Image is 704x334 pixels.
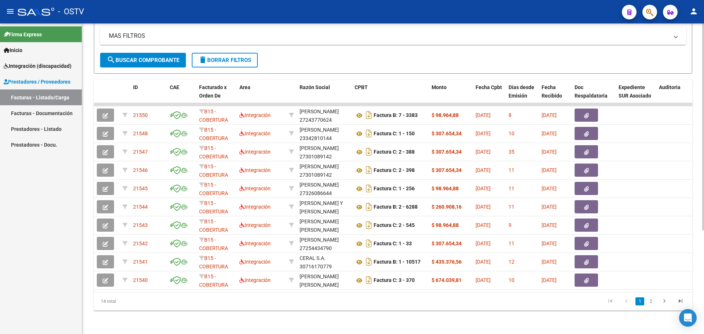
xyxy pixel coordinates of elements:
div: [PERSON_NAME] [300,162,339,171]
a: go to last page [674,297,687,305]
strong: $ 260.908,16 [432,204,462,210]
div: [PERSON_NAME] [300,181,339,189]
span: Inicio [4,46,22,54]
span: Doc Respaldatoria [575,84,608,99]
span: [DATE] [542,204,557,210]
span: Borrar Filtros [198,57,251,63]
span: 35 [509,149,514,155]
i: Descargar documento [364,274,374,286]
span: B15 - COBERTURA DE SALUD S.A. (Boreal) [199,164,232,194]
strong: Factura C: 2 - 398 [374,168,415,173]
span: B15 - COBERTURA DE SALUD S.A. (Boreal) [199,109,232,139]
span: [DATE] [476,259,491,265]
div: [PERSON_NAME] [300,107,339,116]
span: - OSTV [58,4,84,20]
strong: Factura B: 1 - 10517 [374,259,421,265]
span: Integración [239,277,271,283]
span: Prestadores / Proveedores [4,78,70,86]
span: B15 - COBERTURA DE SALUD S.A. (Boreal) [199,182,232,213]
datatable-header-cell: Razón Social [297,80,352,112]
div: 23342810144 [300,126,349,141]
mat-expansion-panel-header: MAS FILTROS [100,27,686,45]
a: 2 [646,297,655,305]
strong: Factura C: 3 - 370 [374,278,415,283]
i: Descargar documento [364,256,374,268]
span: Integración [239,112,271,118]
i: Descargar documento [364,238,374,249]
span: 21541 [133,259,148,265]
mat-panel-title: MAS FILTROS [109,32,668,40]
a: go to previous page [619,297,633,305]
i: Descargar documento [364,164,374,176]
span: 12 [509,259,514,265]
strong: Factura C: 1 - 150 [374,131,415,137]
span: Integración [239,186,271,191]
span: [DATE] [542,131,557,136]
datatable-header-cell: Auditoria [656,80,691,112]
span: [DATE] [542,259,557,265]
span: [DATE] [476,186,491,191]
span: 11 [509,204,514,210]
span: [DATE] [476,112,491,118]
button: Buscar Comprobante [100,53,186,67]
span: [DATE] [542,277,557,283]
i: Descargar documento [364,109,374,121]
div: 14 total [94,292,212,311]
button: Borrar Filtros [192,53,258,67]
datatable-header-cell: Monto [429,80,473,112]
span: Fecha Cpbt [476,84,502,90]
span: 21548 [133,131,148,136]
span: 11 [509,241,514,246]
div: [PERSON_NAME] [PERSON_NAME] [300,217,349,234]
span: [DATE] [476,167,491,173]
span: B15 - COBERTURA DE SALUD S.A. (Boreal) [199,274,232,304]
datatable-header-cell: Expediente SUR Asociado [616,80,656,112]
span: Expediente SUR Asociado [619,84,651,99]
div: 20265065571 [300,217,349,233]
span: 21540 [133,277,148,283]
datatable-header-cell: Doc Respaldatoria [572,80,616,112]
i: Descargar documento [364,146,374,158]
div: 30714409324 [300,199,349,214]
strong: $ 307.654,34 [432,241,462,246]
strong: Factura C: 1 - 256 [374,186,415,192]
strong: $ 98.964,88 [432,112,459,118]
div: 30716170779 [300,254,349,269]
div: Open Intercom Messenger [679,309,697,327]
span: B15 - COBERTURA DE SALUD S.A. (Boreal) [199,145,232,176]
strong: Factura C: 2 - 545 [374,223,415,228]
span: Integración [239,241,271,246]
strong: $ 98.964,88 [432,222,459,228]
span: [DATE] [542,167,557,173]
strong: Factura C: 1 - 33 [374,241,412,247]
i: Descargar documento [364,128,374,139]
strong: $ 307.654,34 [432,149,462,155]
div: CERAL S.A. [300,254,326,263]
datatable-header-cell: Facturado x Orden De [196,80,236,112]
span: Días desde Emisión [509,84,534,99]
span: CPBT [355,84,368,90]
strong: Factura B: 2 - 6288 [374,204,418,210]
span: [DATE] [476,149,491,155]
span: [DATE] [542,186,557,191]
datatable-header-cell: CAE [167,80,196,112]
span: 8 [509,112,511,118]
span: 9 [509,222,511,228]
span: Integración [239,131,271,136]
strong: $ 674.039,81 [432,277,462,283]
a: go to next page [657,297,671,305]
span: Integración [239,259,271,265]
span: 11 [509,167,514,173]
span: B15 - COBERTURA DE SALUD S.A. (Boreal) [199,237,232,268]
span: [DATE] [476,241,491,246]
div: 27301089142 [300,144,349,159]
strong: $ 98.964,88 [432,186,459,191]
i: Descargar documento [364,219,374,231]
div: 27254434790 [300,236,349,251]
span: Area [239,84,250,90]
span: 21550 [133,112,148,118]
div: [PERSON_NAME] [300,236,339,244]
span: Integración (discapacidad) [4,62,71,70]
i: Descargar documento [364,201,374,213]
span: 11 [509,186,514,191]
